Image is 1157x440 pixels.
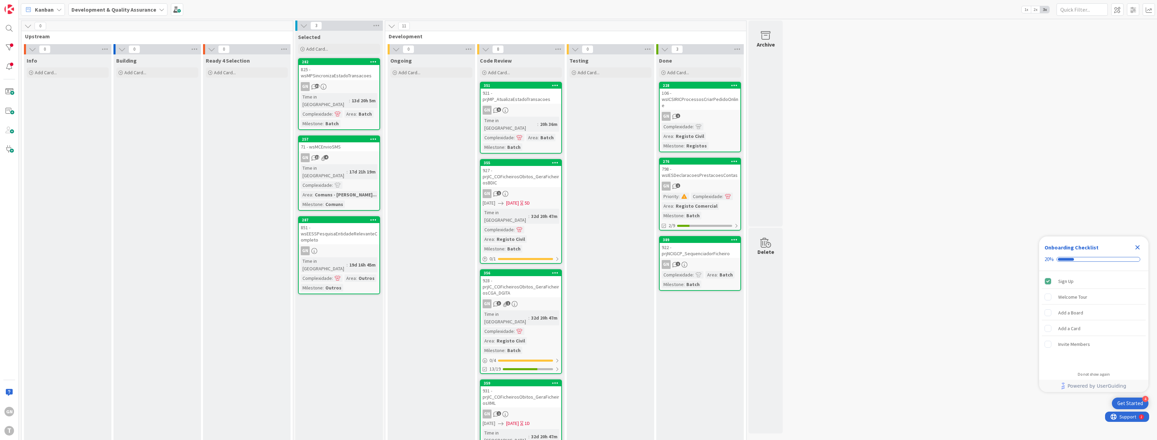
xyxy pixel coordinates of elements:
[116,57,137,64] span: Building
[1042,274,1146,289] div: Sign Up is complete.
[676,262,680,266] span: 1
[1067,382,1126,390] span: Powered by UserGuiding
[678,193,680,200] span: :
[662,142,684,150] div: Milestone
[685,281,701,288] div: Batch
[662,112,671,121] div: GN
[483,410,492,418] div: GN
[662,202,673,210] div: Area
[481,276,561,297] div: 928 - prjIC_COFicheirosObitos_GeraFicheirosCGA_DGITA
[662,260,671,269] div: GN
[299,153,379,162] div: GN
[481,410,561,418] div: GN
[323,200,324,208] span: :
[693,271,694,279] span: :
[484,271,561,275] div: 356
[662,123,693,130] div: Complexidade
[299,82,379,91] div: GN
[684,142,685,150] span: :
[299,65,379,80] div: 825 - wsMPSincronizaEstadoTransacoes
[1031,6,1040,13] span: 2x
[299,223,379,244] div: 851 - wsEESSPesquisaEntidadeRelevanteCompleto
[1057,3,1108,16] input: Quick Filter...
[313,191,378,198] div: Comuns - [PERSON_NAME]...
[578,69,600,76] span: Add Card...
[298,216,380,294] a: 287851 - wsEESSPesquisaEntidadeRelevanteCompletoGNTime in [GEOGRAPHIC_DATA]:19d 16h 45mComplexida...
[299,217,379,244] div: 287851 - wsEESSPesquisaEntidadeRelevanteCompleto
[323,284,324,292] span: :
[389,33,738,40] span: Development
[1042,380,1145,392] a: Powered by UserGuiding
[480,57,512,64] span: Code Review
[332,110,333,118] span: :
[483,347,504,354] div: Milestone
[717,271,718,279] span: :
[306,46,328,52] span: Add Card...
[298,58,380,130] a: 282825 - wsMPSincronizaEstadoTransacoesGNTime in [GEOGRAPHIC_DATA]:13d 20h 5mComplexidade:Area:Ba...
[302,137,379,142] div: 257
[1039,236,1148,392] div: Checklist Container
[569,57,589,64] span: Testing
[489,255,496,262] span: 0 / 1
[324,200,345,208] div: Comuns
[481,299,561,308] div: GN
[663,83,740,88] div: 228
[214,69,236,76] span: Add Card...
[481,255,561,263] div: 0/1
[310,22,322,30] span: 3
[1042,321,1146,336] div: Add a Card is incomplete.
[495,235,527,243] div: Registo Civil
[691,193,722,200] div: Complexidade
[483,235,494,243] div: Area
[667,69,689,76] span: Add Card...
[660,260,740,269] div: GN
[4,426,14,436] div: T
[671,45,683,53] span: 3
[301,120,323,127] div: Milestone
[299,142,379,151] div: 71 - wsMCEnvioSMS
[538,120,559,128] div: 20h 36m
[659,158,741,231] a: 276798 - wsIESDeclaracoesPrestacoesContasGNPriority:Complexidade:Area:Registo ComercialMilestone:...
[1039,271,1148,367] div: Checklist items
[497,191,501,195] span: 1
[1042,289,1146,305] div: Welcome Tour is incomplete.
[4,407,14,416] div: GN
[663,159,740,164] div: 276
[301,200,323,208] div: Milestone
[71,6,156,13] b: Development & Quality Assurance
[301,284,323,292] div: Milestone
[299,136,379,151] div: 25771 - wsMCEnvioSMS
[506,245,522,253] div: Batch
[659,82,741,152] a: 228106 - wsICSIRICProcessosCriarPedidoOnlineGNComplexidade:Area:Registo CivilMilestone:Registos
[483,420,495,427] span: [DATE]
[324,120,340,127] div: Batch
[1058,293,1087,301] div: Welcome Tour
[483,327,514,335] div: Complexidade
[350,97,377,104] div: 13d 20h 5m
[662,281,684,288] div: Milestone
[483,134,514,141] div: Complexidade
[1058,277,1074,285] div: Sign Up
[1142,396,1148,402] div: 4
[1058,309,1083,317] div: Add a Board
[481,106,561,115] div: GN
[35,22,46,30] span: 0
[481,82,561,104] div: 351921 - prjMP_AtualizaEstadoTransacoes
[662,193,678,200] div: Priority
[349,97,350,104] span: :
[301,110,332,118] div: Complexidade
[673,132,674,140] span: :
[506,143,522,151] div: Batch
[662,271,693,279] div: Complexidade
[1039,380,1148,392] div: Footer
[299,136,379,142] div: 257
[660,82,740,110] div: 228106 - wsICSIRICProcessosCriarPedidoOnline
[514,226,515,233] span: :
[660,237,740,258] div: 389922 - prjNCIGCP_SequenciadorFicheiro
[332,274,333,282] span: :
[301,191,312,198] div: Area
[206,57,250,64] span: Ready 4 Selection
[1078,372,1110,377] div: Do not show again
[693,123,694,130] span: :
[494,337,495,345] span: :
